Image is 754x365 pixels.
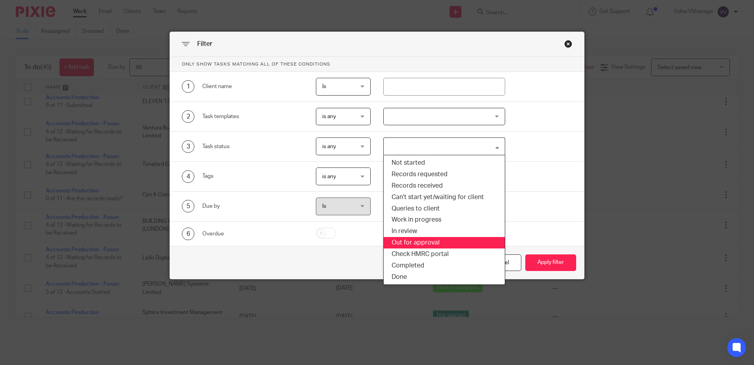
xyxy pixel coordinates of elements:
[384,192,505,203] li: Can't start yet/waiting for client
[384,271,505,283] li: Done
[384,237,505,248] li: Out for approval
[384,260,505,271] li: Completed
[202,230,304,238] div: Overdue
[182,110,194,123] div: 2
[182,228,194,240] div: 6
[170,57,584,72] p: Only show tasks matching all of these conditions
[322,144,336,149] span: is any
[202,113,304,120] div: Task templates
[182,200,194,213] div: 5
[384,157,505,169] li: Not started
[322,174,336,179] span: is any
[182,170,194,183] div: 4
[322,114,336,119] span: is any
[384,214,505,226] li: Work in progress
[202,83,304,90] div: Client name
[384,226,505,237] li: In review
[384,248,505,260] li: Check HMRC portal
[384,139,500,153] input: Search for option
[322,203,326,209] span: Is
[197,41,212,47] span: Filter
[384,180,505,192] li: Records received
[202,143,304,151] div: Task status
[322,84,326,89] span: Is
[525,254,576,271] button: Apply filter
[182,80,194,93] div: 1
[383,137,505,155] div: Search for option
[202,202,304,210] div: Due by
[564,40,572,48] div: Close this dialog window
[182,140,194,153] div: 3
[202,172,304,180] div: Tags
[384,169,505,180] li: Records requested
[384,203,505,214] li: Queries to client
